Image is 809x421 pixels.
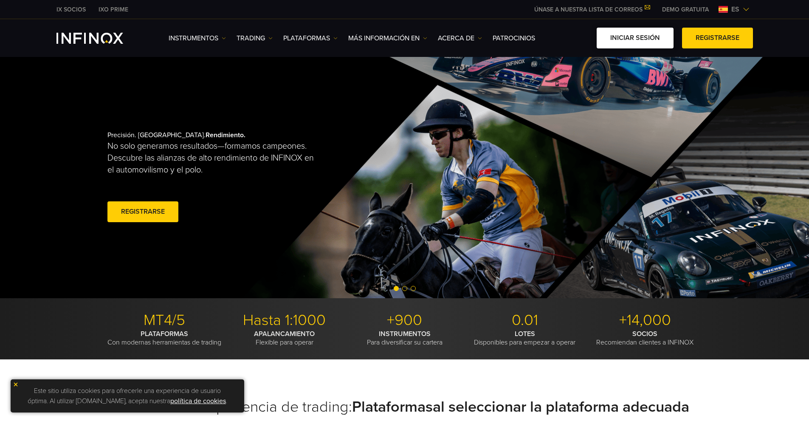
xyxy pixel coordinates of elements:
p: +14,000 [588,311,702,330]
a: INFINOX MENU [656,5,715,14]
a: ÚNASE A NUESTRA LISTA DE CORREOS [528,6,656,13]
p: +900 [348,311,462,330]
p: Flexible para operar [228,330,341,347]
strong: PLATAFORMAS [141,330,188,338]
p: Disponibles para empezar a operar [468,330,582,347]
p: No solo generamos resultados—formamos campeones. Descubre las alianzas de alto rendimiento de INF... [107,140,321,176]
a: Registrarse [682,28,753,48]
strong: INSTRUMENTOS [379,330,431,338]
span: Go to slide 3 [411,286,416,291]
a: Registrarse [107,201,178,222]
span: es [728,4,743,14]
p: 0.01 [468,311,582,330]
span: Go to slide 1 [394,286,399,291]
p: Hasta 1:1000 [228,311,341,330]
a: Patrocinios [493,33,535,43]
strong: LOTES [515,330,535,338]
p: Con modernas herramientas de trading [107,330,221,347]
strong: SOCIOS [632,330,657,338]
p: Para diversificar su cartera [348,330,462,347]
a: Más información en [348,33,427,43]
p: MT4/5 [107,311,221,330]
p: Este sitio utiliza cookies para ofrecerle una experiencia de usuario óptima. Al utilizar [DOMAIN_... [15,384,240,408]
a: política de cookies [170,397,226,405]
h2: Potencie su experiencia de trading: [107,398,702,416]
span: Go to slide 2 [402,286,407,291]
a: INFINOX [92,5,135,14]
strong: Rendimiento. [206,131,245,139]
a: TRADING [237,33,273,43]
a: ACERCA DE [438,33,482,43]
a: Iniciar sesión [597,28,674,48]
p: Recomiendan clientes a INFINOX [588,330,702,347]
a: INFINOX [50,5,92,14]
strong: APALANCAMIENTO [254,330,315,338]
a: Instrumentos [169,33,226,43]
strong: Plataformasal seleccionar la plataforma adecuada [352,398,689,416]
img: yellow close icon [13,381,19,387]
a: INFINOX Logo [56,33,143,44]
div: Precisión. [GEOGRAPHIC_DATA]. [107,117,375,238]
a: PLATAFORMAS [283,33,338,43]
